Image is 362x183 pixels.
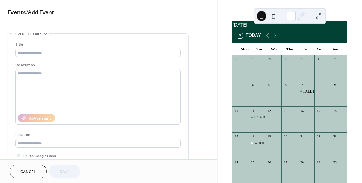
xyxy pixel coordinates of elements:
div: 15 [316,108,321,113]
span: Event details [15,31,42,37]
div: 4 [250,83,255,87]
div: 24 [234,160,239,164]
div: 1 [316,57,321,62]
div: 6 [283,83,288,87]
div: Fri [297,43,312,55]
div: 13 [283,108,288,113]
div: 21 [300,134,304,139]
div: 18 [250,134,255,139]
div: 28 [250,57,255,62]
div: 26 [267,160,271,164]
div: Location [15,132,179,138]
div: 19 [267,134,271,139]
div: 5 [267,83,271,87]
div: 29 [267,57,271,62]
div: 30 [333,160,337,164]
span: / Add Event [26,7,54,18]
div: 17 [234,134,239,139]
div: Sun [327,43,342,55]
span: Link to Google Maps [23,153,56,159]
div: 27 [283,160,288,164]
span: Cancel [20,169,36,175]
div: 29 [316,160,321,164]
div: 20 [283,134,288,139]
button: 9Today [235,31,263,40]
div: 7 [300,83,304,87]
div: 14 [300,108,304,113]
div: 23 [333,134,337,139]
div: 30 [283,57,288,62]
div: 12 [267,108,271,113]
div: 31 [300,57,304,62]
div: 11 [250,108,255,113]
div: FALL HARVEST WINE AND CHEESE - BYOB [298,89,314,94]
div: [DATE] [232,21,347,28]
div: Title [15,41,179,48]
div: 3 [234,83,239,87]
div: 28 [300,160,304,164]
a: Events [8,7,26,18]
div: Tue [252,43,267,55]
div: 9 [333,83,337,87]
div: 10 [234,108,239,113]
div: Thu [282,43,297,55]
div: HOA Board Workshop [254,115,287,120]
div: 16 [333,108,337,113]
div: WOODLANDS OPEN EXECUTIVE BOARD MEETING [254,140,340,146]
div: 25 [250,160,255,164]
div: Wed [267,43,282,55]
div: 27 [234,57,239,62]
div: HOA Board Workshop [249,115,265,120]
div: Description [15,62,179,68]
div: 22 [316,134,321,139]
div: 8 [316,83,321,87]
div: Mon [237,43,252,55]
div: WOODLANDS OPEN EXECUTIVE BOARD MEETING [249,140,265,146]
div: Sat [312,43,327,55]
button: Cancel [10,165,47,178]
div: 2 [333,57,337,62]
